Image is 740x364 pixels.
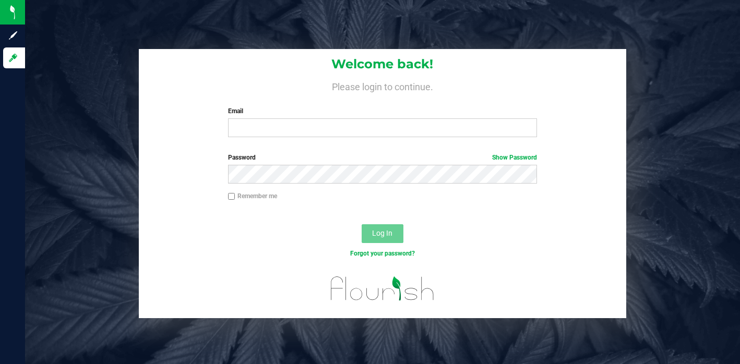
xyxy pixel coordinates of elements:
[492,154,537,161] a: Show Password
[8,30,18,41] inline-svg: Sign up
[8,53,18,63] inline-svg: Log in
[228,154,256,161] span: Password
[139,57,626,71] h1: Welcome back!
[362,224,403,243] button: Log In
[139,79,626,92] h4: Please login to continue.
[350,250,415,257] a: Forgot your password?
[228,106,537,116] label: Email
[228,193,235,200] input: Remember me
[228,191,277,201] label: Remember me
[321,269,443,308] img: flourish_logo.svg
[372,229,392,237] span: Log In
